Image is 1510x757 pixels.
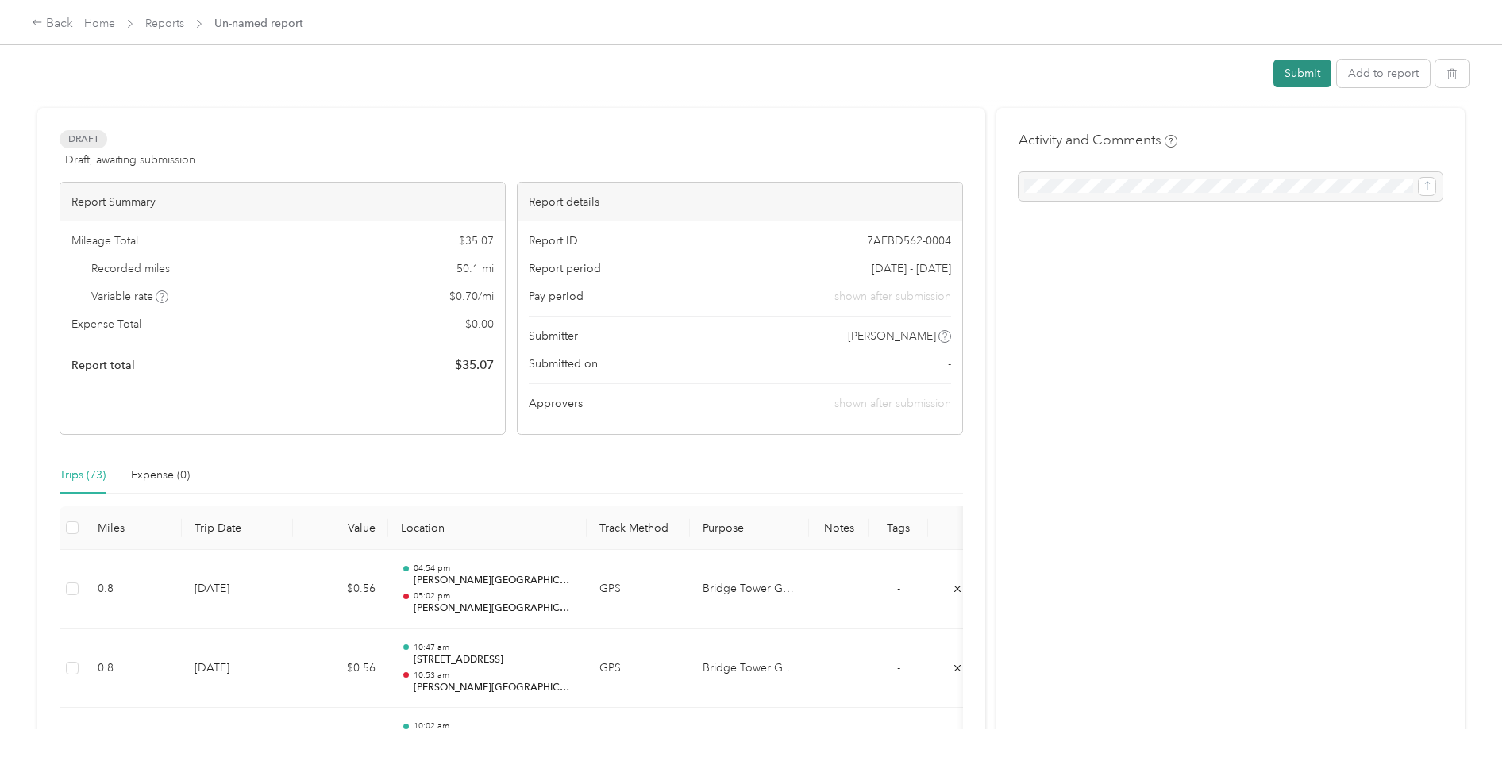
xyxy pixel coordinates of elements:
span: shown after submission [834,397,951,410]
span: Variable rate [91,288,169,305]
p: [PERSON_NAME][GEOGRAPHIC_DATA] [414,574,574,588]
span: Report period [529,260,601,277]
td: $0.56 [293,629,388,709]
p: [PERSON_NAME][GEOGRAPHIC_DATA] [414,681,574,695]
iframe: Everlance-gr Chat Button Frame [1421,668,1510,757]
p: 10:02 am [414,720,574,732]
span: Pay period [529,288,584,305]
p: 10:53 am [414,670,574,681]
td: 0.8 [85,629,182,709]
span: shown after submission [834,288,951,305]
span: 7AEBD562-0004 [867,232,951,249]
h4: Activity and Comments [1019,130,1177,150]
th: Location [388,506,587,550]
span: Recorded miles [91,260,170,277]
p: 04:54 pm [414,563,574,574]
th: Miles [85,506,182,550]
span: Report ID [529,232,578,249]
span: Submitter [529,328,578,344]
th: Notes [809,506,869,550]
p: 05:02 pm [414,590,574,601]
td: [DATE] [182,629,293,709]
span: Un-named report [214,15,303,32]
p: [STREET_ADDRESS] [414,653,574,667]
span: $ 35.07 [455,355,494,375]
span: - [948,355,951,372]
span: Approvers [529,395,583,412]
td: GPS [587,629,690,709]
th: Purpose [690,506,809,550]
span: [PERSON_NAME] [848,328,936,344]
a: Reports [145,17,184,30]
span: 50.1 mi [456,260,494,277]
span: Report total [71,357,135,374]
th: Value [293,506,388,550]
span: Mileage Total [71,232,138,249]
div: Report Summary [60,183,505,221]
div: Report details [518,183,962,221]
td: GPS [587,550,690,629]
th: Track Method [587,506,690,550]
p: 10:47 am [414,642,574,653]
div: Trips (73) [60,467,106,484]
span: $ 35.07 [459,232,494,249]
div: Expense (0) [131,467,190,484]
span: - [897,582,900,595]
td: Bridge Tower Group [690,629,809,709]
td: $0.56 [293,550,388,629]
th: Trip Date [182,506,293,550]
span: [DATE] - [DATE] [872,260,951,277]
div: Back [32,14,73,33]
span: Expense Total [71,316,141,332]
td: [DATE] [182,550,293,629]
span: Draft [60,130,107,148]
a: Home [84,17,115,30]
span: Submitted on [529,355,598,372]
th: Tags [869,506,928,550]
span: $ 0.70 / mi [449,288,494,305]
button: Add to report [1337,60,1430,87]
td: 0.8 [85,550,182,629]
button: Submit [1273,60,1331,87]
td: Bridge Tower Group [690,550,809,629]
span: $ 0.00 [465,316,494,332]
span: - [897,661,900,674]
span: Draft, awaiting submission [65,152,195,168]
p: [PERSON_NAME][GEOGRAPHIC_DATA] [414,601,574,616]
